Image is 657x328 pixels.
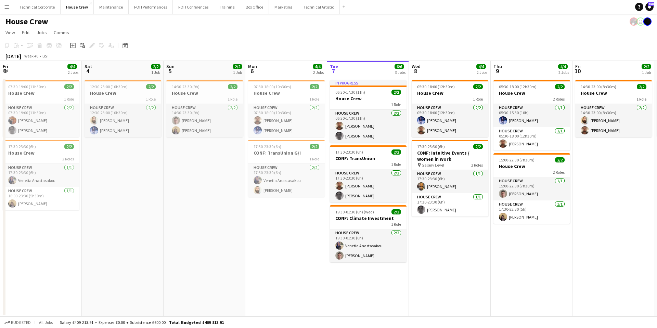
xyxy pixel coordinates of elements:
[248,140,325,197] div: 17:30-23:30 (6h)2/2CONF: TransUnion G/I1 RoleHouse Crew2/217:30-23:30 (6h)Venetia Anastasakou[PER...
[3,164,79,187] app-card-role: House Crew1/117:30-23:30 (6h)Venetia Anastasakou
[499,157,534,162] span: 15:00-22:30 (7h30m)
[493,90,570,96] h3: House Crew
[3,319,32,326] button: Budgeted
[248,90,325,96] h3: House Crew
[298,0,340,14] button: Technical Artistic
[233,64,242,69] span: 2/2
[83,67,92,75] span: 4
[3,63,8,69] span: Fri
[477,70,487,75] div: 2 Jobs
[493,63,502,69] span: Thu
[3,28,18,37] a: View
[22,29,30,36] span: Edit
[643,17,652,26] app-user-avatar: Gabrielle Barr
[329,67,338,75] span: 7
[228,84,237,89] span: 2/2
[254,84,291,89] span: 07:30-18:00 (10h30m)
[412,90,488,96] h3: House Crew
[391,102,401,107] span: 1 Role
[330,215,407,221] h3: CONF: Climate Investment
[642,64,651,69] span: 2/2
[169,320,224,325] span: Total Budgeted £409 813.91
[493,104,570,127] app-card-role: House Crew1/105:30-15:30 (10h)[PERSON_NAME]
[90,84,128,89] span: 12:30-23:00 (10h30m)
[85,80,161,137] div: 12:30-23:00 (10h30m)2/2House Crew1 RoleHouse Crew2/212:30-23:00 (10h30m)[PERSON_NAME][PERSON_NAME]
[476,64,486,69] span: 4/4
[146,96,156,102] span: 1 Role
[85,90,161,96] h3: House Crew
[391,222,401,227] span: 1 Role
[42,53,49,58] div: BST
[8,84,46,89] span: 07:30-19:00 (11h30m)
[85,63,92,69] span: Sat
[3,150,79,156] h3: House Crew
[335,209,374,214] span: 19:30-01:30 (6h) (Wed)
[493,200,570,224] app-card-role: House Crew1/117:30-22:30 (5h)[PERSON_NAME]
[575,80,652,137] app-job-card: 14:30-23:00 (8h30m)2/2House Crew1 RoleHouse Crew2/214:30-23:00 (8h30m)[PERSON_NAME][PERSON_NAME]
[5,16,48,27] h1: House Crew
[85,104,161,137] app-card-role: House Crew2/212:30-23:00 (10h30m)[PERSON_NAME][PERSON_NAME]
[395,70,405,75] div: 3 Jobs
[417,84,455,89] span: 05:30-18:00 (12h30m)
[151,64,160,69] span: 2/2
[3,80,79,137] div: 07:30-19:00 (11h30m)2/2House Crew1 RoleHouse Crew2/207:30-19:00 (11h30m)[PERSON_NAME][PERSON_NAME]
[330,169,407,202] app-card-role: House Crew2/217:30-23:30 (6h)[PERSON_NAME][PERSON_NAME]
[330,63,338,69] span: Tue
[64,84,74,89] span: 2/2
[330,229,407,262] app-card-role: House Crew2/219:30-01:30 (6h)Venetia Anastasakou[PERSON_NAME]
[3,140,79,210] div: 17:30-23:30 (6h)2/2House Crew2 RolesHouse Crew1/117:30-23:30 (6h)Venetia AnastasakouHouse Crew1/1...
[574,67,581,75] span: 10
[34,28,50,37] a: Jobs
[5,53,21,60] div: [DATE]
[493,153,570,224] div: 15:00-22:30 (7h30m)2/2House Crew2 RolesHouse Crew1/115:00-22:30 (7h30m)[PERSON_NAME]House Crew1/1...
[3,187,79,210] app-card-role: House Crew1/118:00-23:30 (5h30m)[PERSON_NAME]
[558,64,568,69] span: 4/4
[214,0,240,14] button: Training
[391,90,401,95] span: 2/2
[492,67,502,75] span: 9
[309,156,319,161] span: 1 Role
[493,80,570,150] app-job-card: 05:30-18:00 (12h30m)2/2House Crew2 RolesHouse Crew1/105:30-15:30 (10h)[PERSON_NAME]House Crew1/10...
[61,0,94,14] button: House Crew
[2,67,8,75] span: 3
[62,156,74,161] span: 2 Roles
[248,80,325,137] app-job-card: 07:30-18:00 (10h30m)2/2House Crew1 RoleHouse Crew2/207:30-18:00 (10h30m)[PERSON_NAME][PERSON_NAME]
[166,80,243,137] app-job-card: 14:30-23:30 (9h)2/2House Crew1 RoleHouse Crew2/214:30-23:30 (9h)[PERSON_NAME][PERSON_NAME]
[493,177,570,200] app-card-role: House Crew1/115:00-22:30 (7h30m)[PERSON_NAME]
[172,84,199,89] span: 14:30-23:30 (9h)
[575,104,652,137] app-card-role: House Crew2/214:30-23:00 (8h30m)[PERSON_NAME][PERSON_NAME]
[60,320,224,325] div: Salary £409 213.91 + Expenses £0.00 + Subsistence £600.00 =
[636,17,645,26] app-user-avatar: Nathan PERM Birdsall
[64,144,74,149] span: 2/2
[412,170,488,193] app-card-role: House Crew1/117:30-23:30 (6h)[PERSON_NAME]
[412,140,488,217] app-job-card: 17:30-23:30 (6h)2/2CONF: Intuitive Events / Women in Work Gallery Level2 RolesHouse Crew1/117:30-...
[68,70,78,75] div: 2 Jobs
[166,90,243,96] h3: House Crew
[391,209,401,214] span: 2/2
[493,163,570,169] h3: House Crew
[581,84,616,89] span: 14:30-23:00 (8h30m)
[54,29,69,36] span: Comms
[555,157,565,162] span: 2/2
[3,104,79,137] app-card-role: House Crew2/207:30-19:00 (11h30m)[PERSON_NAME][PERSON_NAME]
[493,127,570,150] app-card-role: House Crew1/105:30-18:00 (12h30m)[PERSON_NAME]
[64,96,74,102] span: 1 Role
[553,170,565,175] span: 2 Roles
[14,0,61,14] button: Technical Corporate
[412,63,421,69] span: Wed
[228,96,237,102] span: 1 Role
[248,164,325,197] app-card-role: House Crew2/217:30-23:30 (6h)Venetia Anastasakou[PERSON_NAME]
[38,320,54,325] span: All jobs
[248,150,325,156] h3: CONF: TransUnion G/I
[637,84,646,89] span: 2/2
[165,67,175,75] span: 5
[173,0,214,14] button: FOH Conferences
[19,28,33,37] a: Edit
[330,205,407,262] div: 19:30-01:30 (6h) (Wed)2/2CONF: Climate Investment1 RoleHouse Crew2/219:30-01:30 (6h)Venetia Anast...
[422,162,444,168] span: Gallery Level
[330,80,407,86] div: In progress
[8,144,36,149] span: 17:30-23:30 (6h)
